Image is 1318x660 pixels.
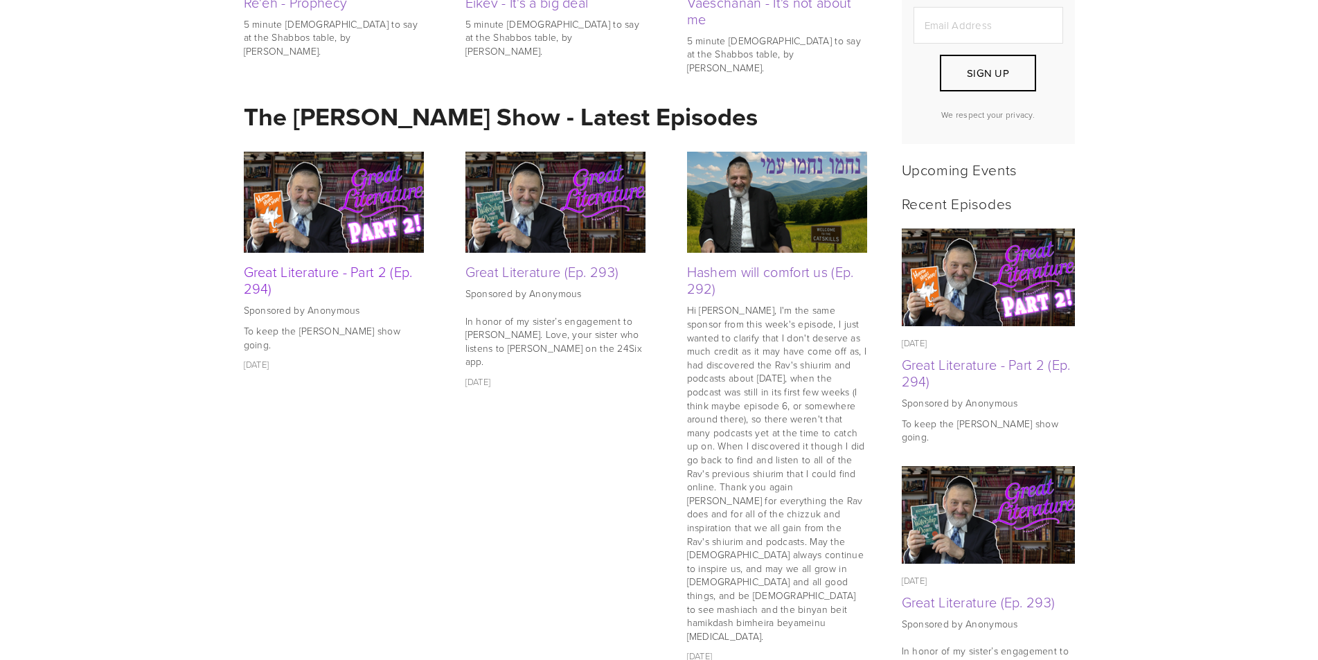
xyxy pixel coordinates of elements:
[687,262,854,298] a: Hashem will comfort us (Ep. 292)
[244,324,424,351] p: To keep the [PERSON_NAME] show going.
[901,466,1075,564] img: Great Literature (Ep. 293)
[914,109,1063,121] p: We respect your privacy.
[902,195,1075,212] h2: Recent Episodes
[902,337,927,349] time: [DATE]
[967,66,1009,80] span: Sign Up
[902,417,1075,444] p: To keep the [PERSON_NAME] show going.
[687,152,867,253] img: Hashem will comfort us (Ep. 292)
[244,358,269,371] time: [DATE]
[244,152,424,253] img: Great Literature - Part 2 (Ep. 294)
[687,303,867,643] p: Hi [PERSON_NAME], I'm the same sponsor from this week's episode, I just wanted to clarify that I ...
[687,34,867,75] p: 5 minute [DEMOGRAPHIC_DATA] to say at the Shabbos table, by [PERSON_NAME].
[465,262,619,281] a: Great Literature (Ep. 293)
[902,229,1075,326] a: Great Literature - Part 2 (Ep. 294)
[914,7,1063,44] input: Email Address
[244,303,424,317] p: Sponsored by Anonymous
[244,262,413,298] a: Great Literature - Part 2 (Ep. 294)
[902,592,1056,612] a: Great Literature (Ep. 293)
[465,152,645,253] img: Great Literature (Ep. 293)
[244,17,424,58] p: 5 minute [DEMOGRAPHIC_DATA] to say at the Shabbos table, by [PERSON_NAME].
[902,466,1075,564] a: Great Literature (Ep. 293)
[465,287,645,368] p: Sponsored by Anonymous In honor of my sister’s engagement to [PERSON_NAME]. Love, your sister who...
[902,355,1071,391] a: Great Literature - Part 2 (Ep. 294)
[902,161,1075,178] h2: Upcoming Events
[244,98,758,134] strong: The [PERSON_NAME] Show - Latest Episodes
[902,396,1075,410] p: Sponsored by Anonymous
[465,375,491,388] time: [DATE]
[940,55,1035,91] button: Sign Up
[465,17,645,58] p: 5 minute [DEMOGRAPHIC_DATA] to say at the Shabbos table, by [PERSON_NAME].
[902,574,927,587] time: [DATE]
[901,229,1075,326] img: Great Literature - Part 2 (Ep. 294)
